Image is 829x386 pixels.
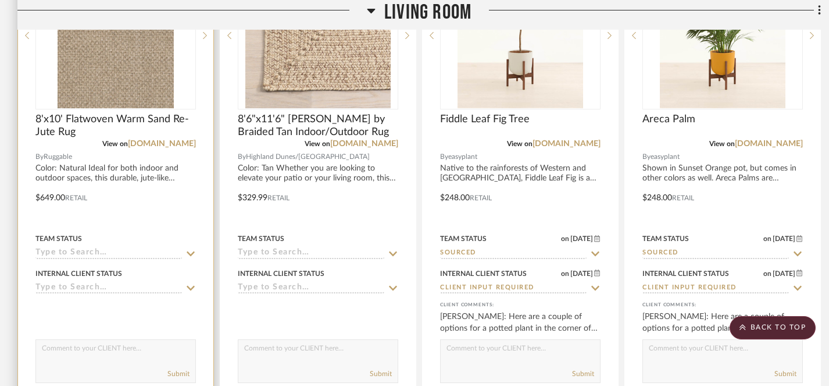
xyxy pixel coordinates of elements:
[102,140,128,147] span: View on
[561,235,569,242] span: on
[440,283,587,294] input: Type to Search…
[440,311,601,334] div: [PERSON_NAME]: Here are a couple of options for a potted plant in the corner of your living room....
[246,151,370,162] span: Highland Dunes/[GEOGRAPHIC_DATA]
[440,233,487,244] div: Team Status
[167,369,190,379] button: Submit
[561,270,569,277] span: on
[330,140,398,148] a: [DOMAIN_NAME]
[35,268,122,279] div: Internal Client Status
[35,248,182,259] input: Type to Search…
[572,369,594,379] button: Submit
[128,140,196,148] a: [DOMAIN_NAME]
[507,140,533,147] span: View on
[238,151,246,162] span: By
[44,151,72,162] span: Ruggable
[651,151,680,162] span: easyplant
[238,283,384,294] input: Type to Search…
[440,268,527,279] div: Internal Client Status
[642,151,651,162] span: By
[440,248,587,259] input: Type to Search…
[238,113,398,139] span: 8'6"x11'6" [PERSON_NAME] by Braided Tan Indoor/Outdoor Rug
[305,140,330,147] span: View on
[35,151,44,162] span: By
[774,369,796,379] button: Submit
[642,268,729,279] div: Internal Client Status
[533,140,601,148] a: [DOMAIN_NAME]
[642,248,789,259] input: Type to Search…
[763,235,771,242] span: on
[448,151,477,162] span: easyplant
[735,140,803,148] a: [DOMAIN_NAME]
[642,283,789,294] input: Type to Search…
[730,316,816,339] scroll-to-top-button: BACK TO TOP
[35,233,82,244] div: Team Status
[709,140,735,147] span: View on
[569,235,594,243] span: [DATE]
[642,233,689,244] div: Team Status
[771,270,796,278] span: [DATE]
[238,268,324,279] div: Internal Client Status
[771,235,796,243] span: [DATE]
[238,248,384,259] input: Type to Search…
[642,113,695,126] span: Areca Palm
[35,283,182,294] input: Type to Search…
[440,151,448,162] span: By
[35,113,196,139] span: 8'x10' Flatwoven Warm Sand Re-Jute Rug
[370,369,392,379] button: Submit
[569,270,594,278] span: [DATE]
[763,270,771,277] span: on
[642,311,803,334] div: [PERSON_NAME]: Here are a couple of options for a potted plant in the corner of your living room....
[238,233,284,244] div: Team Status
[440,113,530,126] span: Fiddle Leaf Fig Tree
